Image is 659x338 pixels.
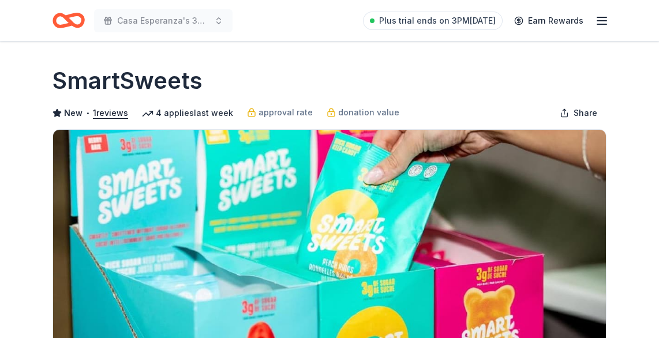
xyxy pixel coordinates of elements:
button: Casa Esperanza's 38th Annual Graduation Ceremony [94,9,233,32]
a: Home [53,7,85,34]
span: donation value [338,106,399,119]
span: New [64,106,83,120]
span: Plus trial ends on 3PM[DATE] [379,14,496,28]
span: approval rate [259,106,313,119]
button: 1reviews [93,106,128,120]
span: Casa Esperanza's 38th Annual Graduation Ceremony [117,14,209,28]
h1: SmartSweets [53,65,203,97]
a: Earn Rewards [507,10,590,31]
a: approval rate [247,106,313,119]
a: donation value [327,106,399,119]
span: • [86,108,90,118]
span: Share [574,106,597,120]
button: Share [551,102,606,125]
div: 4 applies last week [142,106,233,120]
a: Plus trial ends on 3PM[DATE] [363,12,503,30]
